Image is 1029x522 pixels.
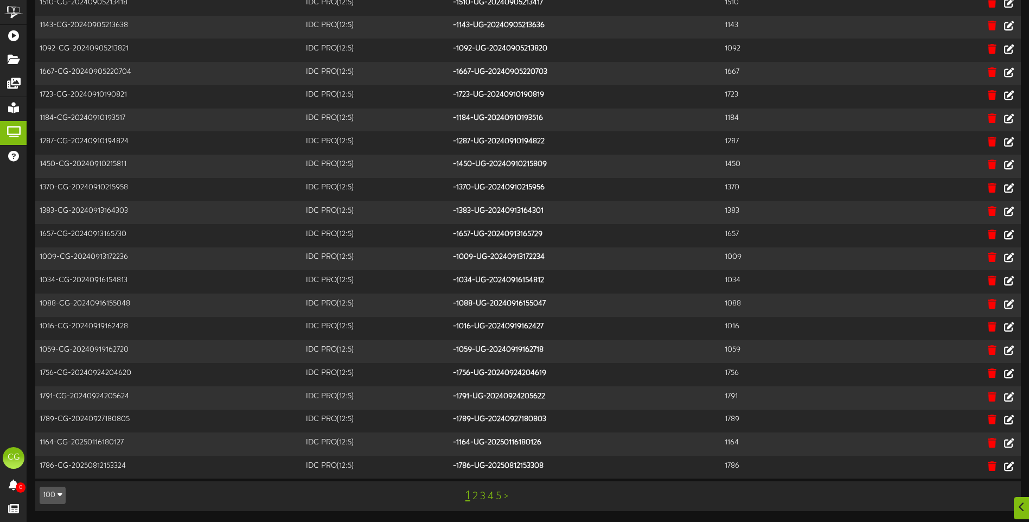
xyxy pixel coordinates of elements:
th: - 1143-UG-20240905213636 [449,16,721,39]
th: - 1092-UG-20240905213820 [449,39,721,62]
th: - 1667-UG-20240905220703 [449,62,721,85]
div: 1016 [725,321,912,332]
td: IDC PRO ( 12:5 ) [302,224,448,247]
th: - 1789-UG-20240927180803 [449,410,721,433]
div: 1450 [725,159,912,170]
td: IDC PRO ( 12:5 ) [302,201,448,224]
th: - 1450-UG-20240910215809 [449,155,721,178]
td: 1789-CG-20240927180805 [35,410,302,433]
div: 1164 [725,437,912,448]
td: IDC PRO ( 12:5 ) [302,178,448,201]
td: 1450-CG-20240910215811 [35,155,302,178]
div: 1789 [725,414,912,425]
td: 1143-CG-20240905213638 [35,16,302,39]
th: - 1287-UG-20240910194822 [449,131,721,155]
td: 1009-CG-20240913172236 [35,247,302,271]
td: IDC PRO ( 12:5 ) [302,317,448,340]
td: IDC PRO ( 12:5 ) [302,39,448,62]
td: IDC PRO ( 12:5 ) [302,270,448,294]
div: 1370 [725,182,912,193]
td: 1370-CG-20240910215958 [35,178,302,201]
th: - 1034-UG-20240916154812 [449,270,721,294]
div: 1009 [725,252,912,263]
td: 1383-CG-20240913164303 [35,201,302,224]
td: IDC PRO ( 12:5 ) [302,109,448,132]
td: 1184-CG-20240910193517 [35,109,302,132]
div: 1791 [725,391,912,402]
th: - 1786-UG-20250812153308 [449,456,721,479]
td: IDC PRO ( 12:5 ) [302,340,448,364]
div: 1143 [725,20,912,31]
td: IDC PRO ( 12:5 ) [302,363,448,386]
div: 1092 [725,43,912,54]
th: - 1791-UG-20240924205622 [449,386,721,410]
td: 1756-CG-20240924204620 [35,363,302,386]
td: 1016-CG-20240919162428 [35,317,302,340]
td: 1667-CG-20240905220704 [35,62,302,85]
th: - 1059-UG-20240919162718 [449,340,721,364]
th: - 1009-UG-20240913172234 [449,247,721,271]
td: 1088-CG-20240916155048 [35,294,302,317]
th: - 1088-UG-20240916155047 [449,294,721,317]
th: - 1723-UG-20240910190819 [449,85,721,109]
td: 1092-CG-20240905213821 [35,39,302,62]
th: - 1016-UG-20240919162427 [449,317,721,340]
td: IDC PRO ( 12:5 ) [302,155,448,178]
td: IDC PRO ( 12:5 ) [302,410,448,433]
td: 1034-CG-20240916154813 [35,270,302,294]
td: 1164-CG-20250116180127 [35,432,302,456]
td: IDC PRO ( 12:5 ) [302,386,448,410]
th: - 1383-UG-20240913164301 [449,201,721,224]
td: 1287-CG-20240910194824 [35,131,302,155]
div: 1723 [725,90,912,100]
td: IDC PRO ( 12:5 ) [302,432,448,456]
td: IDC PRO ( 12:5 ) [302,294,448,317]
a: 4 [488,491,494,502]
a: 5 [496,491,502,502]
a: 3 [480,491,485,502]
th: - 1756-UG-20240924204619 [449,363,721,386]
div: 1383 [725,206,912,217]
div: 1667 [725,67,912,78]
td: 1786-CG-20250812153324 [35,456,302,479]
button: 100 [40,487,66,504]
div: CG [3,447,24,469]
div: 1786 [725,461,912,472]
td: IDC PRO ( 12:5 ) [302,456,448,479]
th: - 1164-UG-20250116180126 [449,432,721,456]
th: - 1657-UG-20240913165729 [449,224,721,247]
td: IDC PRO ( 12:5 ) [302,131,448,155]
th: - 1184-UG-20240910193516 [449,109,721,132]
div: 1059 [725,345,912,355]
div: 1088 [725,298,912,309]
td: 1723-CG-20240910190821 [35,85,302,109]
a: > [504,491,508,502]
th: - 1370-UG-20240910215956 [449,178,721,201]
td: IDC PRO ( 12:5 ) [302,85,448,109]
a: 1 [465,489,470,503]
div: 1034 [725,275,912,286]
td: 1791-CG-20240924205624 [35,386,302,410]
td: 1657-CG-20240913165730 [35,224,302,247]
div: 1184 [725,113,912,124]
td: IDC PRO ( 12:5 ) [302,16,448,39]
td: IDC PRO ( 12:5 ) [302,247,448,271]
span: 0 [16,482,25,493]
div: 1287 [725,136,912,147]
a: 2 [472,491,478,502]
div: 1756 [725,368,912,379]
td: IDC PRO ( 12:5 ) [302,62,448,85]
td: 1059-CG-20240919162720 [35,340,302,364]
div: 1657 [725,229,912,240]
